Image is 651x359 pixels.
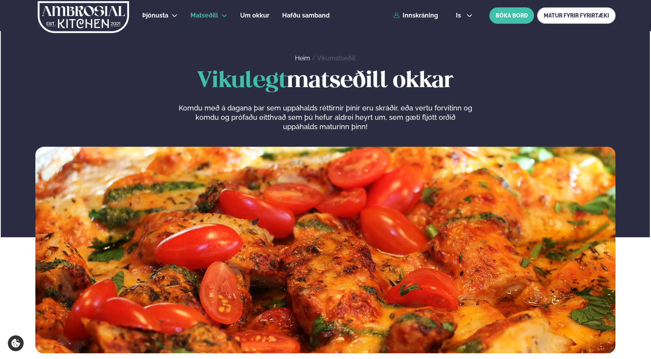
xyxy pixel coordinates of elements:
img: image alt [35,147,616,353]
span: is [456,12,463,19]
a: Matseðill [190,11,218,20]
a: Um okkur [240,11,269,20]
h1: matseðill okkar [35,69,616,94]
a: Cookie settings [8,335,24,351]
a: Vikumatseðill [317,54,356,62]
span: Þjónusta [142,12,168,19]
p: Komdu með á dagana þar sem uppáhalds réttirnir þínir eru skráðir, eða vertu forvitinn og komdu og... [178,103,472,131]
span: Vikulegt [197,70,287,92]
a: Hafðu samband [282,11,330,20]
a: Heim [295,54,310,62]
span: Um okkur [240,12,269,19]
span: Matseðill [190,12,218,19]
a: Þjónusta [142,11,168,20]
span: Hafðu samband [282,12,330,19]
button: is [450,12,479,19]
a: Innskráning [393,12,438,19]
img: logo [37,1,130,33]
span: / [312,54,317,62]
button: BÓKA BORÐ [489,7,534,24]
a: MATUR FYRIR FYRIRTÆKI [537,7,616,24]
